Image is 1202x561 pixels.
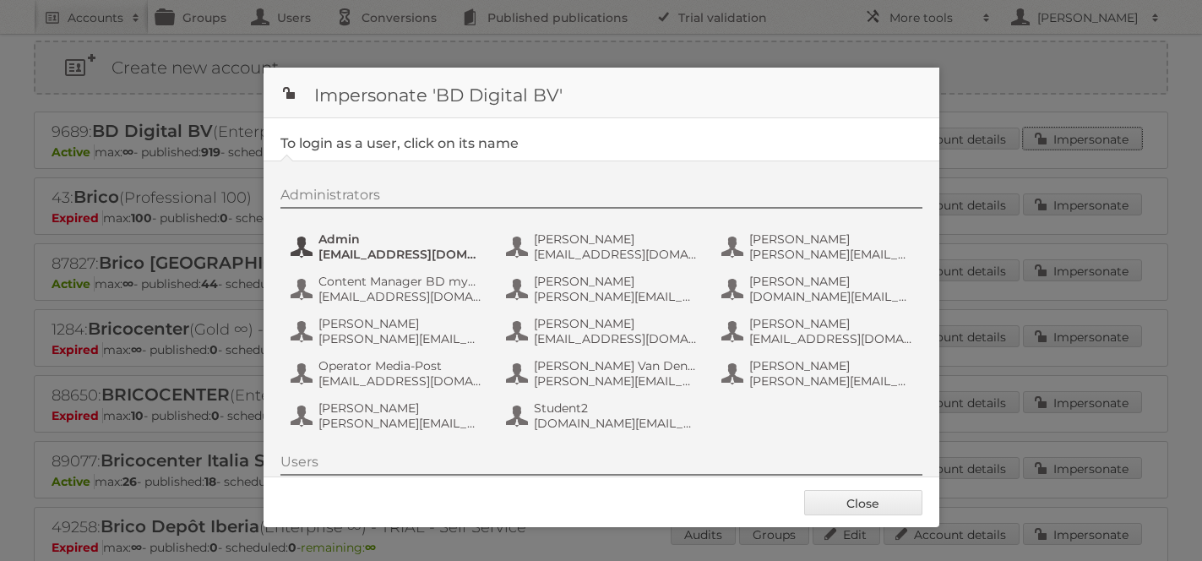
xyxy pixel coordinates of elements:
[534,289,698,304] span: [PERSON_NAME][EMAIL_ADDRESS][DOMAIN_NAME]
[318,274,482,289] span: Content Manager BD myShopi
[504,230,703,264] button: [PERSON_NAME] [EMAIL_ADDRESS][DOMAIN_NAME]
[804,490,922,515] a: Close
[749,274,913,289] span: [PERSON_NAME]
[720,314,918,348] button: [PERSON_NAME] [EMAIL_ADDRESS][DOMAIN_NAME]
[318,358,482,373] span: Operator Media-Post
[504,314,703,348] button: [PERSON_NAME] [EMAIL_ADDRESS][DOMAIN_NAME]
[280,187,922,209] div: Administrators
[749,358,913,373] span: [PERSON_NAME]
[504,357,703,390] button: [PERSON_NAME] Van Den [PERSON_NAME] [PERSON_NAME][EMAIL_ADDRESS][PERSON_NAME][DOMAIN_NAME]
[534,231,698,247] span: [PERSON_NAME]
[534,247,698,262] span: [EMAIL_ADDRESS][DOMAIN_NAME]
[534,331,698,346] span: [EMAIL_ADDRESS][DOMAIN_NAME]
[318,331,482,346] span: [PERSON_NAME][EMAIL_ADDRESS][DOMAIN_NAME]
[749,289,913,304] span: [DOMAIN_NAME][EMAIL_ADDRESS][DOMAIN_NAME]
[720,357,918,390] button: [PERSON_NAME] [PERSON_NAME][EMAIL_ADDRESS][PERSON_NAME][DOMAIN_NAME]
[289,399,487,433] button: [PERSON_NAME] [PERSON_NAME][EMAIL_ADDRESS][DOMAIN_NAME]
[534,316,698,331] span: [PERSON_NAME]
[289,357,487,390] button: Operator Media-Post [EMAIL_ADDRESS][DOMAIN_NAME]
[289,230,487,264] button: Admin [EMAIL_ADDRESS][DOMAIN_NAME]
[749,247,913,262] span: [PERSON_NAME][EMAIL_ADDRESS][DOMAIN_NAME]
[534,358,698,373] span: [PERSON_NAME] Van Den [PERSON_NAME]
[534,400,698,416] span: Student2
[318,416,482,431] span: [PERSON_NAME][EMAIL_ADDRESS][DOMAIN_NAME]
[749,231,913,247] span: [PERSON_NAME]
[318,247,482,262] span: [EMAIL_ADDRESS][DOMAIN_NAME]
[318,400,482,416] span: [PERSON_NAME]
[264,68,939,118] h1: Impersonate 'BD Digital BV'
[720,230,918,264] button: [PERSON_NAME] [PERSON_NAME][EMAIL_ADDRESS][DOMAIN_NAME]
[504,399,703,433] button: Student2 [DOMAIN_NAME][EMAIL_ADDRESS][DOMAIN_NAME]
[534,373,698,389] span: [PERSON_NAME][EMAIL_ADDRESS][PERSON_NAME][DOMAIN_NAME]
[720,272,918,306] button: [PERSON_NAME] [DOMAIN_NAME][EMAIL_ADDRESS][DOMAIN_NAME]
[318,373,482,389] span: [EMAIL_ADDRESS][DOMAIN_NAME]
[280,454,922,476] div: Users
[318,231,482,247] span: Admin
[749,331,913,346] span: [EMAIL_ADDRESS][DOMAIN_NAME]
[534,274,698,289] span: [PERSON_NAME]
[318,289,482,304] span: [EMAIL_ADDRESS][DOMAIN_NAME]
[534,416,698,431] span: [DOMAIN_NAME][EMAIL_ADDRESS][DOMAIN_NAME]
[749,373,913,389] span: [PERSON_NAME][EMAIL_ADDRESS][PERSON_NAME][DOMAIN_NAME]
[504,272,703,306] button: [PERSON_NAME] [PERSON_NAME][EMAIL_ADDRESS][DOMAIN_NAME]
[289,314,487,348] button: [PERSON_NAME] [PERSON_NAME][EMAIL_ADDRESS][DOMAIN_NAME]
[749,316,913,331] span: [PERSON_NAME]
[318,316,482,331] span: [PERSON_NAME]
[289,272,487,306] button: Content Manager BD myShopi [EMAIL_ADDRESS][DOMAIN_NAME]
[280,135,519,151] legend: To login as a user, click on its name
